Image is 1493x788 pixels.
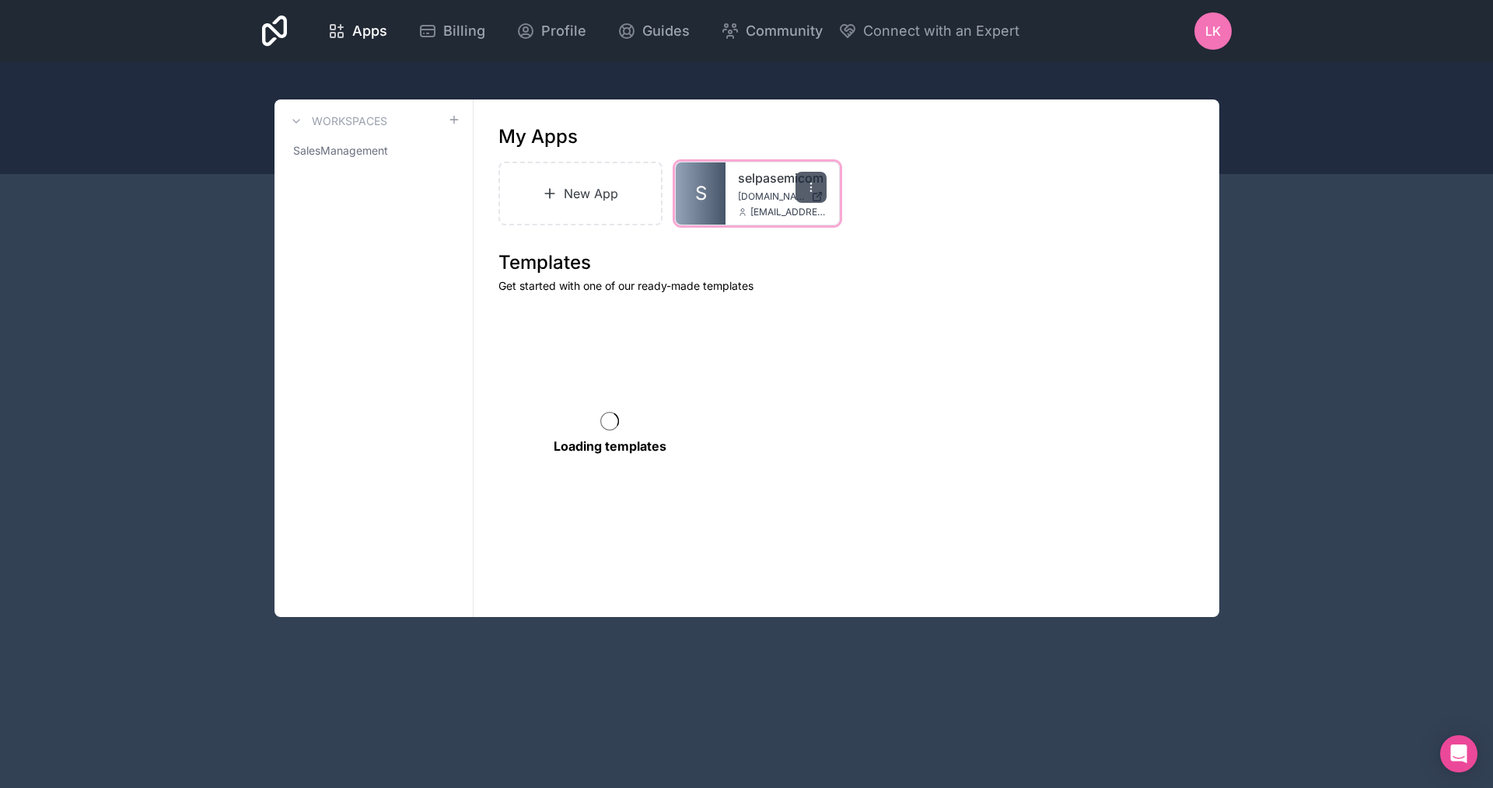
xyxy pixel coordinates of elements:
span: [EMAIL_ADDRESS][DOMAIN_NAME] [750,206,827,218]
p: Get started with one of our ready-made templates [498,278,1194,294]
span: Apps [352,20,387,42]
h3: Workspaces [312,113,387,129]
span: [DOMAIN_NAME] [738,190,805,203]
a: selpasemicom [738,169,827,187]
a: Workspaces [287,112,387,131]
a: Community [708,14,835,48]
a: Profile [504,14,599,48]
span: Profile [541,20,586,42]
a: SalesManagement [287,137,460,165]
span: S [695,181,707,206]
h1: Templates [498,250,1194,275]
a: [DOMAIN_NAME] [738,190,827,203]
span: SalesManagement [293,143,388,159]
a: S [676,162,726,225]
a: Billing [406,14,498,48]
div: Open Intercom Messenger [1440,735,1477,772]
a: New App [498,162,663,225]
button: Connect with an Expert [838,20,1019,42]
a: Guides [605,14,702,48]
span: Connect with an Expert [863,20,1019,42]
h1: My Apps [498,124,578,149]
span: Community [746,20,823,42]
span: Guides [642,20,690,42]
a: Apps [315,14,400,48]
p: Loading templates [554,437,666,455]
span: Billing [443,20,485,42]
span: LK [1205,22,1221,40]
